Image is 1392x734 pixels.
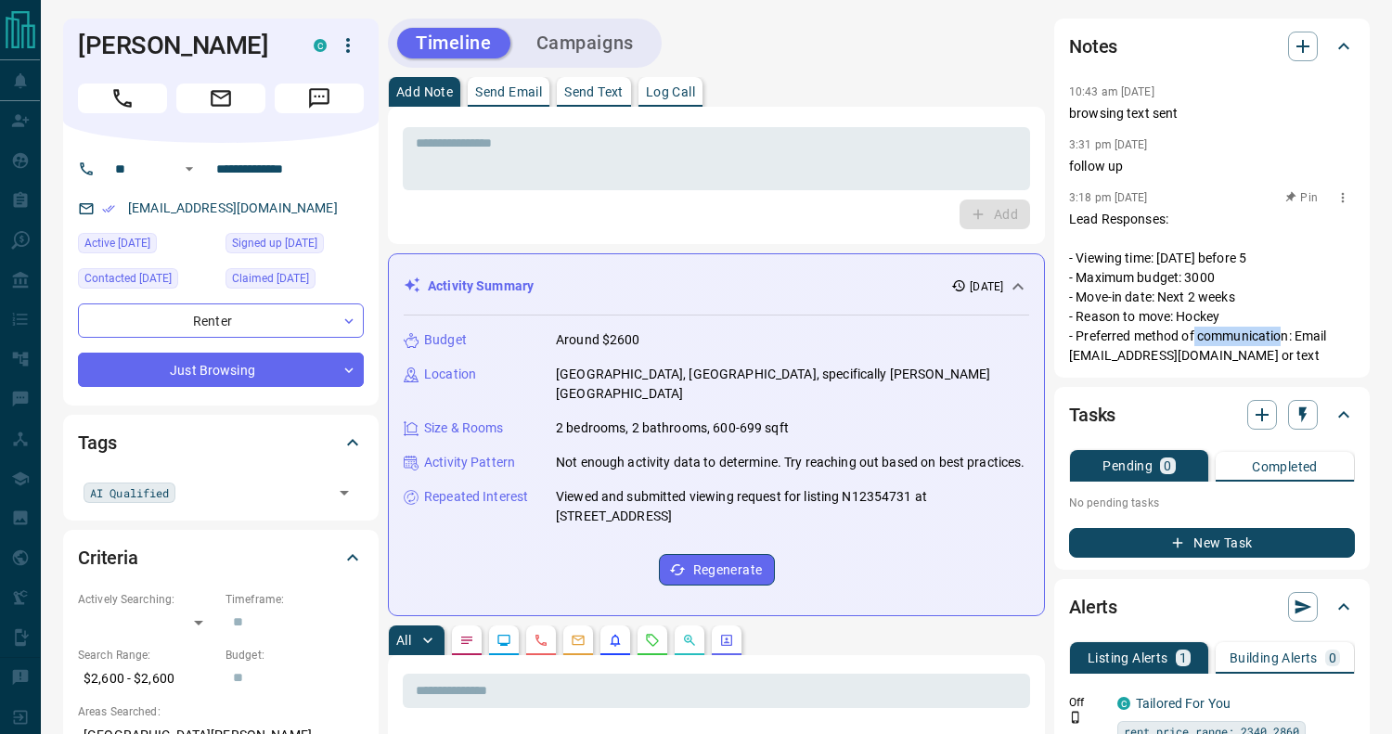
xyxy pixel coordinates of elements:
[1069,400,1115,430] h2: Tasks
[556,419,789,438] p: 2 bedrooms, 2 bathrooms, 600-699 sqft
[1069,157,1355,176] p: follow up
[1069,393,1355,437] div: Tasks
[682,633,697,648] svg: Opportunities
[78,420,364,465] div: Tags
[404,269,1029,303] div: Activity Summary[DATE]
[459,633,474,648] svg: Notes
[396,85,453,98] p: Add Note
[719,633,734,648] svg: Agent Actions
[970,278,1003,295] p: [DATE]
[1164,459,1171,472] p: 0
[659,554,775,586] button: Regenerate
[1329,651,1336,664] p: 0
[556,330,640,350] p: Around $2600
[424,453,515,472] p: Activity Pattern
[78,303,364,338] div: Renter
[226,268,364,294] div: Thu Oct 09 2025
[1275,189,1329,206] button: Pin
[534,633,548,648] svg: Calls
[1069,191,1148,204] p: 3:18 pm [DATE]
[556,487,1029,526] p: Viewed and submitted viewing request for listing N12354731 at [STREET_ADDRESS]
[78,663,216,694] p: $2,600 - $2,600
[496,633,511,648] svg: Lead Browsing Activity
[564,85,624,98] p: Send Text
[1102,459,1153,472] p: Pending
[78,268,216,294] div: Fri Oct 10 2025
[1069,694,1106,711] p: Off
[78,591,216,608] p: Actively Searching:
[424,419,504,438] p: Size & Rooms
[128,200,338,215] a: [EMAIL_ADDRESS][DOMAIN_NAME]
[1069,592,1117,622] h2: Alerts
[232,234,317,252] span: Signed up [DATE]
[1230,651,1318,664] p: Building Alerts
[556,365,1029,404] p: [GEOGRAPHIC_DATA], [GEOGRAPHIC_DATA], specifically [PERSON_NAME][GEOGRAPHIC_DATA]
[396,634,411,647] p: All
[84,234,150,252] span: Active [DATE]
[1117,697,1130,710] div: condos.ca
[518,28,652,58] button: Campaigns
[1069,711,1082,724] svg: Push Notification Only
[1069,585,1355,629] div: Alerts
[1088,651,1168,664] p: Listing Alerts
[78,84,167,113] span: Call
[314,39,327,52] div: condos.ca
[78,31,286,60] h1: [PERSON_NAME]
[1069,528,1355,558] button: New Task
[78,353,364,387] div: Just Browsing
[102,202,115,215] svg: Email Verified
[424,330,467,350] p: Budget
[571,633,586,648] svg: Emails
[646,85,695,98] p: Log Call
[78,647,216,663] p: Search Range:
[1179,651,1187,664] p: 1
[424,487,528,507] p: Repeated Interest
[226,233,364,259] div: Thu Oct 09 2025
[645,633,660,648] svg: Requests
[232,269,309,288] span: Claimed [DATE]
[1069,24,1355,69] div: Notes
[226,647,364,663] p: Budget:
[78,233,216,259] div: Thu Oct 09 2025
[1069,104,1355,123] p: browsing text sent
[226,591,364,608] p: Timeframe:
[176,84,265,113] span: Email
[1069,32,1117,61] h2: Notes
[475,85,542,98] p: Send Email
[1136,696,1231,711] a: Tailored For You
[1069,210,1355,366] p: Lead Responses: - Viewing time: [DATE] before 5 - Maximum budget: 3000 - Move-in date: Next 2 wee...
[1069,138,1148,151] p: 3:31 pm [DATE]
[1069,85,1154,98] p: 10:43 am [DATE]
[78,535,364,580] div: Criteria
[397,28,510,58] button: Timeline
[1252,460,1318,473] p: Completed
[78,703,364,720] p: Areas Searched:
[331,480,357,506] button: Open
[78,543,138,573] h2: Criteria
[275,84,364,113] span: Message
[90,483,169,502] span: AI Qualified
[84,269,172,288] span: Contacted [DATE]
[78,428,116,457] h2: Tags
[1069,489,1355,517] p: No pending tasks
[178,158,200,180] button: Open
[428,277,534,296] p: Activity Summary
[556,453,1025,472] p: Not enough activity data to determine. Try reaching out based on best practices.
[608,633,623,648] svg: Listing Alerts
[424,365,476,384] p: Location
